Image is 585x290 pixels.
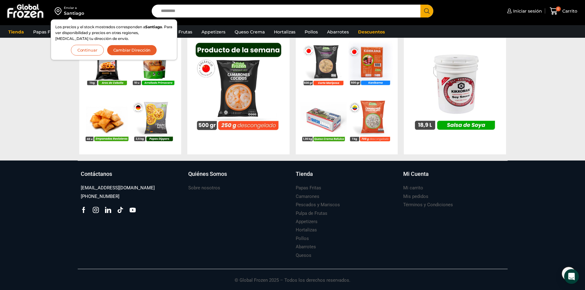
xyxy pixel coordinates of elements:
span: Carrito [561,8,577,14]
a: Hortalizas [271,26,298,38]
h3: Abarrotes [296,244,316,250]
a: Camarones [296,192,319,201]
button: Continuar [71,45,104,56]
h3: Papas Fritas [296,185,321,191]
p: Los precios y el stock mostrados corresponden a . Para ver disponibilidad y precios en otras regi... [55,24,173,42]
h3: [PHONE_NUMBER] [81,193,119,200]
a: Términos y Condiciones [403,201,453,209]
span: 0 [556,6,561,11]
div: Enviar a [64,6,84,10]
a: Abarrotes [296,243,316,251]
a: Mi Cuenta [403,170,505,184]
div: Santiago [64,10,84,16]
h3: Mis pedidos [403,193,428,200]
img: address-field-icon.svg [55,6,64,16]
a: Pollos [296,234,309,243]
h3: [EMAIL_ADDRESS][DOMAIN_NAME] [81,185,155,191]
a: Appetizers [198,26,228,38]
a: Papas Fritas [30,26,63,38]
a: Appetizers [296,218,318,226]
div: Open Intercom Messenger [564,269,579,284]
strong: Santiago [145,25,162,29]
h3: Términos y Condiciones [403,202,453,208]
a: Quesos [296,251,311,260]
a: Sobre nosotros [188,184,220,192]
h3: Hortalizas [296,227,317,233]
a: Pollos [302,26,321,38]
h3: Tienda [296,170,313,178]
a: 0 Carrito [548,4,579,18]
a: Tienda [296,170,397,184]
h3: Pollos [296,235,309,242]
a: [EMAIL_ADDRESS][DOMAIN_NAME] [81,184,155,192]
button: Cambiar Dirección [107,45,157,56]
h3: Sobre nosotros [188,185,220,191]
h3: Mi carrito [403,185,423,191]
p: © Global Frozen 2025 – Todos los derechos reservados. [78,269,508,284]
a: Tienda [5,26,27,38]
a: Iniciar sesión [505,5,542,17]
h3: Pulpa de Frutas [296,210,327,217]
a: Hortalizas [296,226,317,234]
h3: Mi Cuenta [403,170,429,178]
a: Contáctanos [81,170,182,184]
a: Papas Fritas [296,184,321,192]
h3: Pescados y Mariscos [296,202,340,208]
a: Abarrotes [324,26,352,38]
a: Pescados y Mariscos [296,201,340,209]
h3: Contáctanos [81,170,112,178]
a: Quiénes Somos [188,170,290,184]
a: Mis pedidos [403,192,428,201]
h3: Quesos [296,252,311,259]
h3: Quiénes Somos [188,170,227,178]
a: Queso Crema [232,26,268,38]
span: Iniciar sesión [512,8,542,14]
button: Search button [420,5,433,17]
a: Descuentos [355,26,388,38]
h3: Camarones [296,193,319,200]
h3: Appetizers [296,218,318,225]
a: Pulpa de Frutas [296,209,327,218]
a: Mi carrito [403,184,423,192]
a: [PHONE_NUMBER] [81,192,119,201]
